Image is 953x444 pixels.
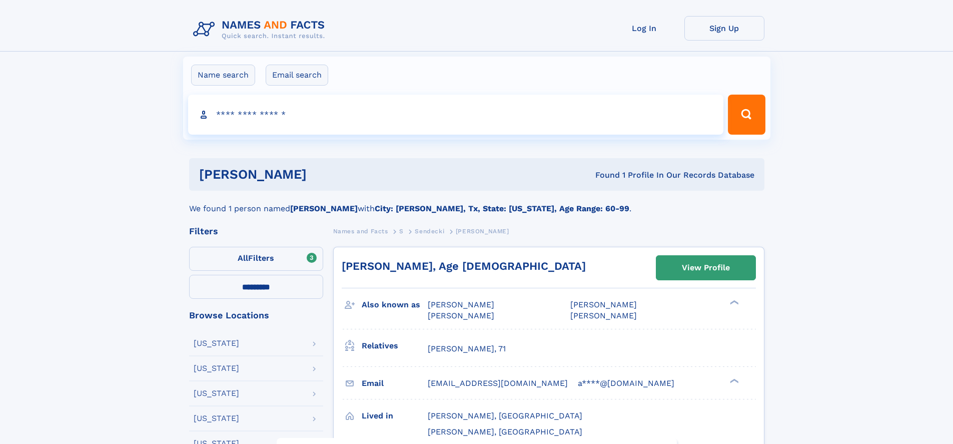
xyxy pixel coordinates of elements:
[415,225,444,237] a: Sendecki
[604,16,684,41] a: Log In
[570,311,637,320] span: [PERSON_NAME]
[189,227,323,236] div: Filters
[375,204,629,213] b: City: [PERSON_NAME], Tx, State: [US_STATE], Age Range: 60-99
[191,65,255,86] label: Name search
[727,299,739,306] div: ❯
[656,256,755,280] a: View Profile
[194,389,239,397] div: [US_STATE]
[199,168,451,181] h1: [PERSON_NAME]
[428,378,568,388] span: [EMAIL_ADDRESS][DOMAIN_NAME]
[290,204,358,213] b: [PERSON_NAME]
[728,95,765,135] button: Search Button
[194,364,239,372] div: [US_STATE]
[189,191,764,215] div: We found 1 person named with .
[399,228,404,235] span: S
[428,300,494,309] span: [PERSON_NAME]
[428,427,582,436] span: [PERSON_NAME], [GEOGRAPHIC_DATA]
[428,343,506,354] a: [PERSON_NAME], 71
[266,65,328,86] label: Email search
[428,411,582,420] span: [PERSON_NAME], [GEOGRAPHIC_DATA]
[362,296,428,313] h3: Also known as
[428,311,494,320] span: [PERSON_NAME]
[451,170,754,181] div: Found 1 Profile In Our Records Database
[682,256,730,279] div: View Profile
[189,311,323,320] div: Browse Locations
[189,16,333,43] img: Logo Names and Facts
[194,339,239,347] div: [US_STATE]
[238,253,248,263] span: All
[415,228,444,235] span: Sendecki
[399,225,404,237] a: S
[362,407,428,424] h3: Lived in
[189,247,323,271] label: Filters
[727,377,739,384] div: ❯
[456,228,509,235] span: [PERSON_NAME]
[188,95,724,135] input: search input
[362,375,428,392] h3: Email
[333,225,388,237] a: Names and Facts
[194,414,239,422] div: [US_STATE]
[362,337,428,354] h3: Relatives
[570,300,637,309] span: [PERSON_NAME]
[684,16,764,41] a: Sign Up
[342,260,586,272] a: [PERSON_NAME], Age [DEMOGRAPHIC_DATA]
